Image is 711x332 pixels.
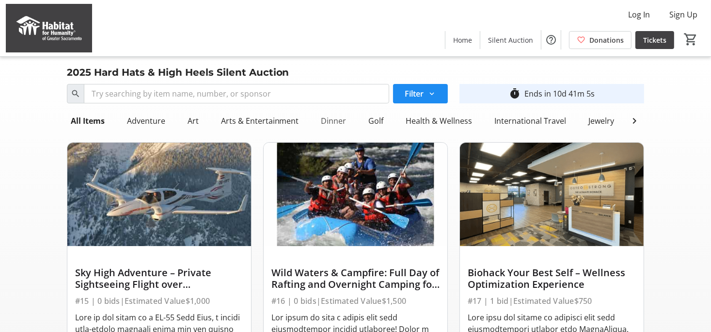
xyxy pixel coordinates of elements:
[460,143,644,246] img: Biohack Your Best Self – Wellness Optimization Experience
[541,30,561,50] button: Help
[488,35,533,45] span: Silent Auction
[643,35,666,45] span: Tickets
[67,143,251,246] img: Sky High Adventure – Private Sightseeing Flight over Sacramento or San Francisco
[569,31,632,49] a: Donations
[669,9,697,20] span: Sign Up
[480,31,541,49] a: Silent Auction
[453,35,472,45] span: Home
[468,267,636,290] div: Biohack Your Best Self – Wellness Optimization Experience
[271,294,440,308] div: #16 | 0 bids | Estimated Value $1,500
[635,31,674,49] a: Tickets
[317,111,350,131] div: Dinner
[75,267,243,290] div: Sky High Adventure – Private Sightseeing Flight over [GEOGRAPHIC_DATA] or [GEOGRAPHIC_DATA]
[264,143,447,246] img: Wild Waters & Campfire: Full Day of Rafting and Overnight Camping for Six
[585,111,618,131] div: Jewelry
[365,111,388,131] div: Golf
[509,88,521,100] mat-icon: timer_outline
[61,65,295,80] div: 2025 Hard Hats & High Heels Silent Auction
[620,7,658,22] button: Log In
[6,4,92,52] img: Habitat for Humanity of Greater Sacramento's Logo
[217,111,303,131] div: Arts & Entertainment
[123,111,169,131] div: Adventure
[589,35,624,45] span: Donations
[491,111,570,131] div: International Travel
[468,294,636,308] div: #17 | 1 bid | Estimated Value $750
[393,84,448,103] button: Filter
[67,111,109,131] div: All Items
[402,111,476,131] div: Health & Wellness
[405,88,424,100] span: Filter
[524,88,595,100] div: Ends in 10d 41m 5s
[75,294,243,308] div: #15 | 0 bids | Estimated Value $1,000
[682,31,699,48] button: Cart
[628,9,650,20] span: Log In
[271,267,440,290] div: Wild Waters & Campfire: Full Day of Rafting and Overnight Camping for Six
[662,7,705,22] button: Sign Up
[84,84,390,103] input: Try searching by item name, number, or sponsor
[184,111,203,131] div: Art
[445,31,480,49] a: Home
